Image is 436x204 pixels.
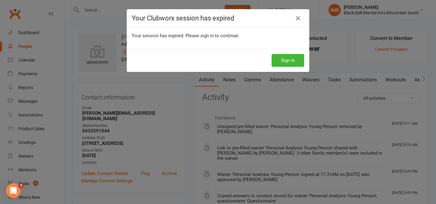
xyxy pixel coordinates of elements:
[19,183,23,188] span: 3
[272,54,304,67] button: Sign In
[132,33,239,38] span: Your session has expired. Please sign in to continue.
[6,183,21,198] iframe: Intercom live chat
[293,13,303,23] a: Close
[132,14,304,22] h4: Your Clubworx session has expired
